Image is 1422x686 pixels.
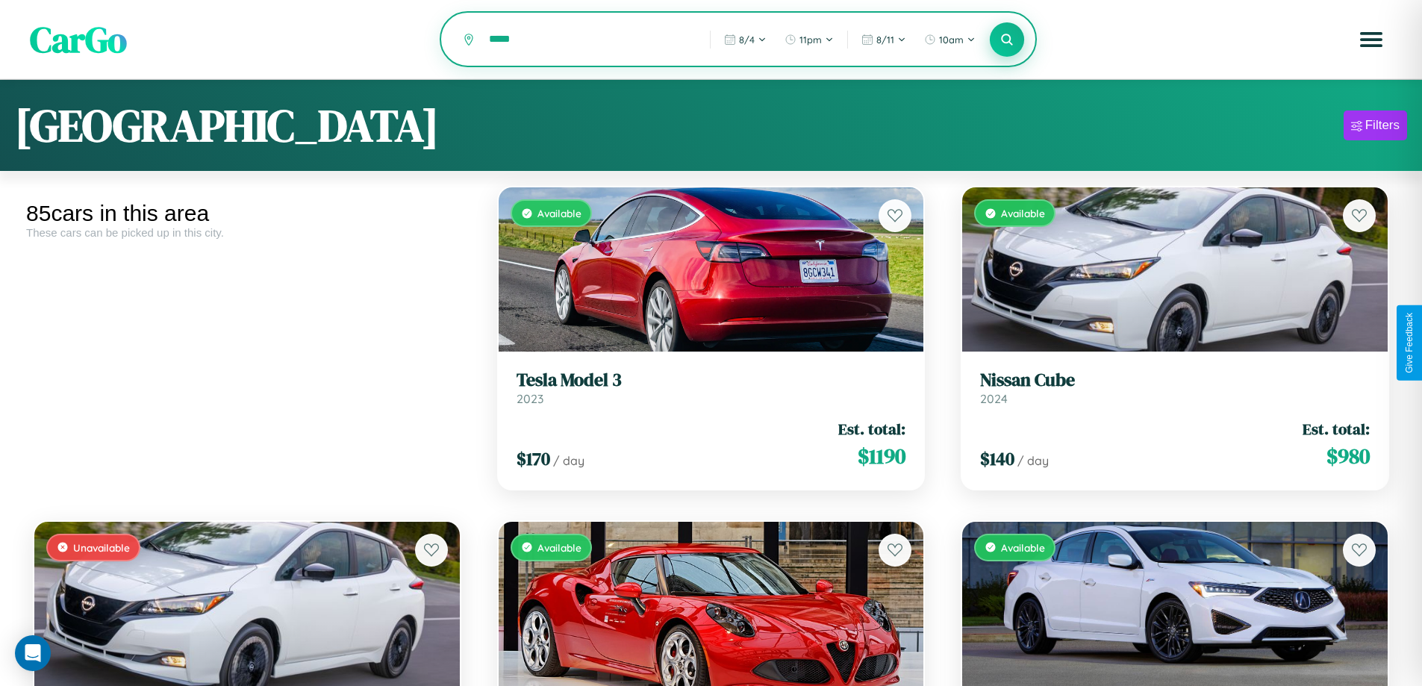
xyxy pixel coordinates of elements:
span: Available [537,207,581,219]
button: 8/4 [717,28,774,52]
span: 2024 [980,391,1008,406]
h1: [GEOGRAPHIC_DATA] [15,95,439,156]
span: Est. total: [1303,418,1370,440]
span: Available [1001,207,1045,219]
a: Tesla Model 32023 [517,369,906,406]
div: 85 cars in this area [26,201,468,226]
span: Available [1001,541,1045,554]
span: $ 980 [1326,441,1370,471]
span: 10am [939,34,964,46]
span: $ 1190 [858,441,905,471]
span: $ 170 [517,446,550,471]
span: 8 / 4 [739,34,755,46]
span: $ 140 [980,446,1014,471]
span: Available [537,541,581,554]
a: Nissan Cube2024 [980,369,1370,406]
div: These cars can be picked up in this city. [26,226,468,239]
button: 11pm [777,28,841,52]
h3: Nissan Cube [980,369,1370,391]
span: / day [1017,453,1049,468]
span: / day [553,453,584,468]
span: Est. total: [838,418,905,440]
div: Open Intercom Messenger [15,635,51,671]
div: Give Feedback [1404,313,1415,373]
span: Unavailable [73,541,130,554]
button: 8/11 [854,28,914,52]
span: 8 / 11 [876,34,894,46]
span: 11pm [799,34,822,46]
span: CarGo [30,15,127,64]
button: 10am [917,28,983,52]
span: 2023 [517,391,543,406]
h3: Tesla Model 3 [517,369,906,391]
button: Open menu [1350,19,1392,60]
button: Filters [1344,110,1407,140]
div: Filters [1365,118,1400,133]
